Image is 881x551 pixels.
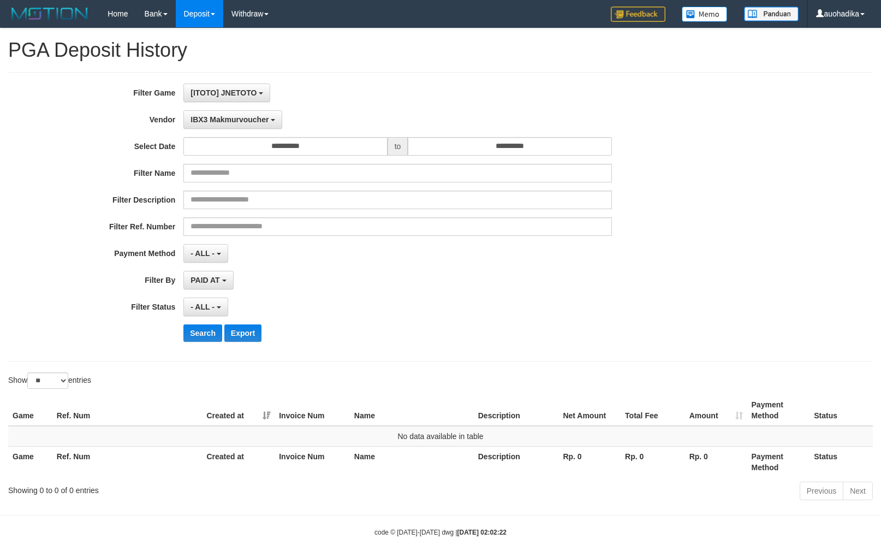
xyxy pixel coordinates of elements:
span: - ALL - [191,249,215,258]
button: Export [224,324,261,342]
th: Description [474,395,559,426]
th: Invoice Num [275,446,350,477]
button: - ALL - [183,298,228,316]
button: PAID AT [183,271,233,289]
th: Game [8,446,52,477]
th: Total Fee [621,395,685,426]
th: Status [809,395,873,426]
div: Showing 0 to 0 of 0 entries [8,481,359,496]
th: Created at [202,446,275,477]
th: Ref. Num [52,395,203,426]
th: Created at: activate to sort column ascending [202,395,275,426]
strong: [DATE] 02:02:22 [457,529,507,536]
span: IBX3 Makmurvoucher [191,115,269,124]
img: panduan.png [744,7,799,21]
span: [ITOTO] JNETOTO [191,88,257,97]
th: Rp. 0 [558,446,621,477]
button: IBX3 Makmurvoucher [183,110,282,129]
span: - ALL - [191,303,215,311]
button: Search [183,324,222,342]
th: Ref. Num [52,446,203,477]
th: Name [350,395,474,426]
th: Net Amount [558,395,621,426]
th: Name [350,446,474,477]
img: Feedback.jpg [611,7,665,22]
td: No data available in table [8,426,873,447]
th: Payment Method [747,446,810,477]
img: Button%20Memo.svg [682,7,728,22]
select: Showentries [27,372,68,389]
span: to [388,137,408,156]
th: Rp. 0 [685,446,747,477]
th: Payment Method [747,395,810,426]
th: Game [8,395,52,426]
a: Previous [800,482,843,500]
label: Show entries [8,372,91,389]
th: Status [809,446,873,477]
th: Rp. 0 [621,446,685,477]
span: PAID AT [191,276,219,285]
button: [ITOTO] JNETOTO [183,84,270,102]
img: MOTION_logo.png [8,5,91,22]
th: Description [474,446,559,477]
th: Amount: activate to sort column ascending [685,395,747,426]
h1: PGA Deposit History [8,39,873,61]
small: code © [DATE]-[DATE] dwg | [374,529,507,536]
th: Invoice Num [275,395,350,426]
button: - ALL - [183,244,228,263]
a: Next [843,482,873,500]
